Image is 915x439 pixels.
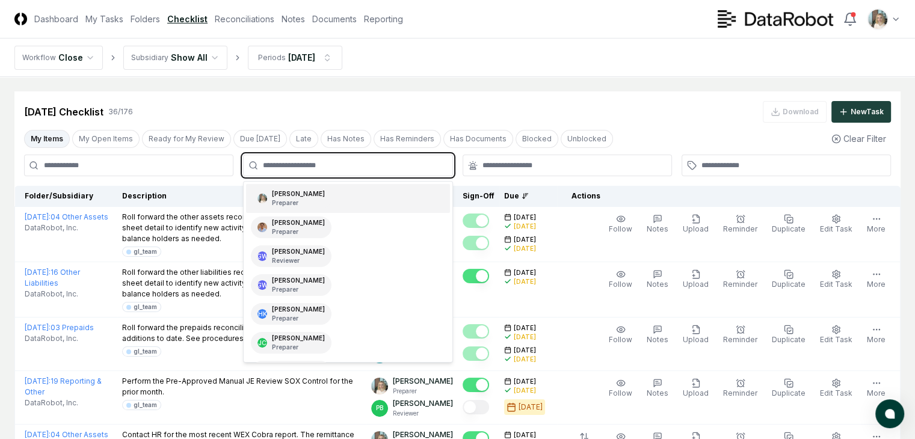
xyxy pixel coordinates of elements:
span: Upload [683,335,709,344]
span: Reminder [723,280,757,289]
p: Perform the Pre-Approved Manual JE Review SOX Control for the prior month. [122,376,362,398]
p: Roll forward the other liabilities reconciliation and run the balance sheet detail to identify ne... [122,267,362,299]
span: Duplicate [772,280,806,289]
button: Notes [644,376,671,401]
button: Mark complete [463,346,489,361]
button: My Open Items [72,130,140,148]
button: More [864,376,888,401]
button: Mark complete [463,269,489,283]
span: [DATE] [514,346,536,355]
th: Folder/Subsidiary [15,186,117,207]
p: Reviewer [393,409,453,418]
button: Has Documents [443,130,513,148]
span: Notes [647,335,668,344]
button: Duplicate [769,212,808,237]
div: [DATE] [514,222,536,231]
span: [DATE] : [25,268,51,277]
div: [DATE] [519,402,543,413]
span: Upload [683,280,709,289]
button: More [864,267,888,292]
span: [DATE] : [25,323,51,332]
span: Notes [647,224,668,233]
span: Edit Task [820,335,852,344]
button: Upload [680,322,711,348]
span: Follow [609,280,632,289]
span: [DATE] : [25,430,51,439]
a: [DATE]:16 Other Liabilities [25,268,80,287]
span: Duplicate [772,335,806,344]
button: Ready for My Review [142,130,231,148]
div: gl_team [134,401,157,410]
button: Follow [606,376,635,401]
div: [PERSON_NAME] [272,334,325,352]
button: Mark complete [463,324,489,339]
span: GW [257,252,268,261]
span: Follow [609,335,632,344]
a: Checklist [167,13,208,25]
p: Preparer [393,387,453,396]
button: Notes [644,267,671,292]
div: Periods [258,52,286,63]
button: Clear Filter [827,127,891,150]
div: [DATE] [288,51,315,64]
button: More [864,322,888,348]
p: Reviewer [272,256,325,265]
div: [DATE] Checklist [24,105,103,119]
div: [PERSON_NAME] [272,247,325,265]
p: Preparer [272,285,325,294]
a: Reporting [364,13,403,25]
div: Workflow [22,52,56,63]
p: Roll forward the other assets reconciliation and run the balance sheet detail to identify new act... [122,212,362,244]
span: [DATE] [514,235,536,244]
p: Roll forward the prepaids reconciliation workbook and review the additions to date. See procedure... [122,322,362,344]
button: Has Notes [321,130,371,148]
button: Periods[DATE] [248,46,342,70]
div: gl_team [134,247,157,256]
span: [DATE] [514,324,536,333]
button: Duplicate [769,322,808,348]
p: Preparer [272,314,325,323]
a: [DATE]:04 Other Assets [25,430,108,439]
div: gl_team [134,302,157,312]
button: Reminder [721,376,760,401]
button: Notes [644,212,671,237]
button: Mark complete [463,236,489,250]
div: [PERSON_NAME] [272,305,325,323]
nav: breadcrumb [14,46,342,70]
button: Due Today [233,130,287,148]
span: Notes [647,388,668,398]
span: Upload [683,388,709,398]
span: DataRobot, Inc. [25,223,78,233]
button: Reminder [721,322,760,348]
button: Duplicate [769,376,808,401]
div: Suggestions [244,182,452,362]
button: Has Reminders [374,130,441,148]
a: Dashboard [34,13,78,25]
p: Preparer [272,227,325,236]
a: My Tasks [85,13,123,25]
button: atlas-launcher [875,399,904,428]
div: [PERSON_NAME] [272,276,325,294]
p: Preparer [272,343,325,352]
span: PB [376,404,383,413]
span: Duplicate [772,388,806,398]
span: Duplicate [772,224,806,233]
span: [DATE] [514,377,536,386]
span: [DATE] [514,213,536,222]
span: Reminder [723,224,757,233]
span: JC [258,339,266,348]
div: [DATE] [514,333,536,342]
button: Upload [680,376,711,401]
button: Notes [644,322,671,348]
button: NewTask [831,101,891,123]
div: Actions [562,191,891,201]
span: Upload [683,224,709,233]
button: Follow [606,267,635,292]
span: DataRobot, Inc. [25,289,78,299]
img: Logo [14,13,27,25]
div: New Task [851,106,884,117]
div: Subsidiary [131,52,168,63]
div: 36 / 176 [108,106,133,117]
a: Reconciliations [215,13,274,25]
p: Preparer [272,198,325,207]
